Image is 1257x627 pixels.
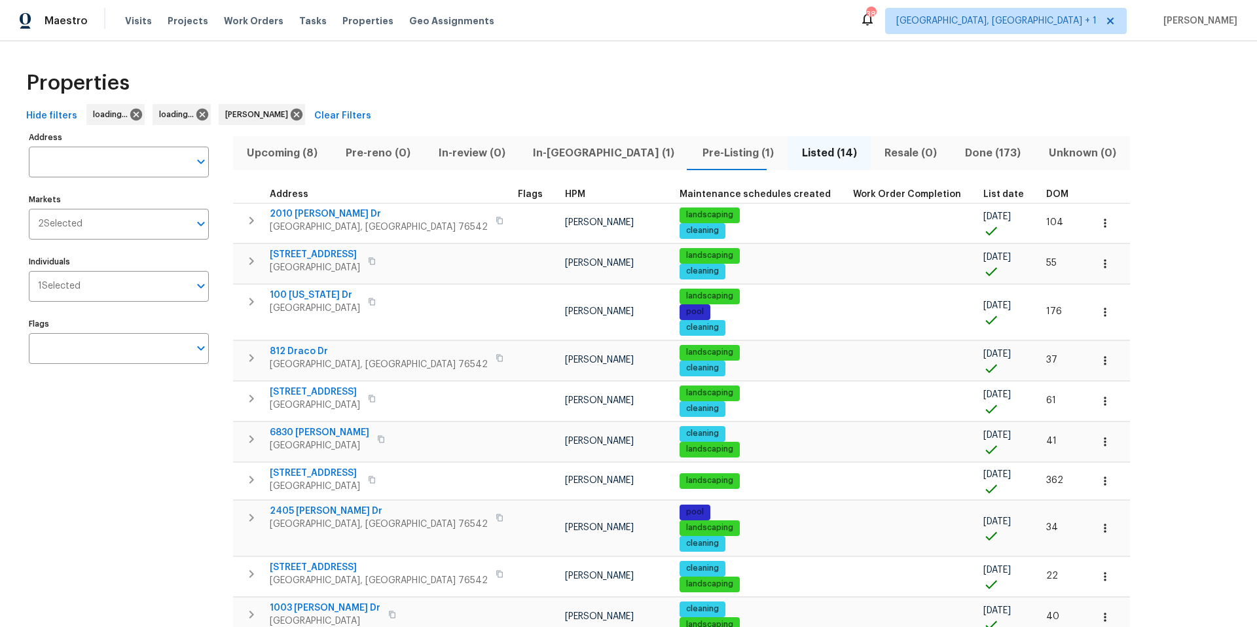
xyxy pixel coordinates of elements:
[270,561,488,574] span: [STREET_ADDRESS]
[270,345,488,358] span: 812 Draco Dr
[681,363,724,374] span: cleaning
[983,190,1024,199] span: List date
[153,104,211,125] div: loading...
[270,248,360,261] span: [STREET_ADDRESS]
[565,355,634,365] span: [PERSON_NAME]
[270,302,360,315] span: [GEOGRAPHIC_DATA]
[38,281,81,292] span: 1 Selected
[983,565,1011,575] span: [DATE]
[681,538,724,549] span: cleaning
[270,426,369,439] span: 6830 [PERSON_NAME]
[983,301,1011,310] span: [DATE]
[681,291,738,302] span: landscaping
[270,601,380,615] span: 1003 [PERSON_NAME] Dr
[342,14,393,27] span: Properties
[270,190,308,199] span: Address
[192,339,210,357] button: Open
[681,579,738,590] span: landscaping
[29,134,209,141] label: Address
[270,207,488,221] span: 2010 [PERSON_NAME] Dr
[270,358,488,371] span: [GEOGRAPHIC_DATA], [GEOGRAPHIC_DATA] 76542
[45,14,88,27] span: Maestro
[565,396,634,405] span: [PERSON_NAME]
[21,104,82,128] button: Hide filters
[26,108,77,124] span: Hide filters
[565,612,634,621] span: [PERSON_NAME]
[29,320,209,328] label: Flags
[1046,355,1057,365] span: 37
[270,505,488,518] span: 2405 [PERSON_NAME] Dr
[1046,190,1068,199] span: DOM
[565,523,634,532] span: [PERSON_NAME]
[518,190,543,199] span: Flags
[125,14,152,27] span: Visits
[681,522,738,533] span: landscaping
[681,322,724,333] span: cleaning
[896,14,1097,27] span: [GEOGRAPHIC_DATA], [GEOGRAPHIC_DATA] + 1
[1158,14,1237,27] span: [PERSON_NAME]
[270,467,360,480] span: [STREET_ADDRESS]
[29,196,209,204] label: Markets
[1046,396,1056,405] span: 61
[565,437,634,446] span: [PERSON_NAME]
[309,104,376,128] button: Clear Filters
[681,507,709,518] span: pool
[219,104,305,125] div: [PERSON_NAME]
[681,475,738,486] span: landscaping
[565,476,634,485] span: [PERSON_NAME]
[432,144,511,162] span: In-review (0)
[681,250,738,261] span: landscaping
[565,190,585,199] span: HPM
[270,480,360,493] span: [GEOGRAPHIC_DATA]
[983,431,1011,440] span: [DATE]
[565,218,634,227] span: [PERSON_NAME]
[565,571,634,581] span: [PERSON_NAME]
[270,385,360,399] span: [STREET_ADDRESS]
[681,603,724,615] span: cleaning
[29,258,209,266] label: Individuals
[314,108,371,124] span: Clear Filters
[1046,307,1062,316] span: 176
[795,144,863,162] span: Listed (14)
[565,259,634,268] span: [PERSON_NAME]
[86,104,145,125] div: loading...
[1042,144,1122,162] span: Unknown (0)
[26,77,130,90] span: Properties
[1046,218,1063,227] span: 104
[299,16,327,26] span: Tasks
[224,14,283,27] span: Work Orders
[959,144,1027,162] span: Done (173)
[270,518,488,531] span: [GEOGRAPHIC_DATA], [GEOGRAPHIC_DATA] 76542
[565,307,634,316] span: [PERSON_NAME]
[983,212,1011,221] span: [DATE]
[1046,523,1058,532] span: 34
[681,387,738,399] span: landscaping
[681,428,724,439] span: cleaning
[192,152,210,171] button: Open
[681,347,738,358] span: landscaping
[192,215,210,233] button: Open
[680,190,831,199] span: Maintenance schedules created
[681,266,724,277] span: cleaning
[270,261,360,274] span: [GEOGRAPHIC_DATA]
[681,209,738,221] span: landscaping
[241,144,324,162] span: Upcoming (8)
[681,563,724,574] span: cleaning
[681,306,709,317] span: pool
[340,144,417,162] span: Pre-reno (0)
[983,470,1011,479] span: [DATE]
[983,390,1011,399] span: [DATE]
[1046,612,1059,621] span: 40
[879,144,943,162] span: Resale (0)
[681,225,724,236] span: cleaning
[225,108,293,121] span: [PERSON_NAME]
[38,219,82,230] span: 2 Selected
[983,517,1011,526] span: [DATE]
[697,144,780,162] span: Pre-Listing (1)
[93,108,133,121] span: loading...
[681,403,724,414] span: cleaning
[983,253,1011,262] span: [DATE]
[983,606,1011,615] span: [DATE]
[527,144,681,162] span: In-[GEOGRAPHIC_DATA] (1)
[1046,571,1058,581] span: 22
